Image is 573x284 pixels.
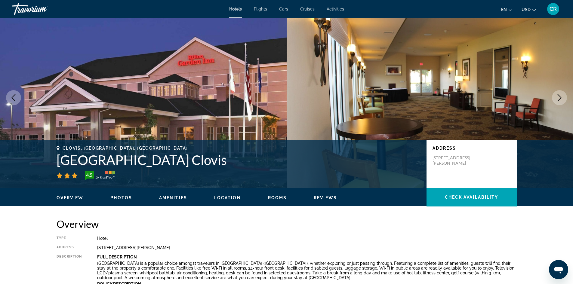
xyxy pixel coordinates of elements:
[501,5,513,14] button: Change language
[550,6,557,12] span: CR
[57,245,82,250] div: Address
[300,7,315,11] a: Cruises
[57,236,82,241] div: Type
[501,7,507,12] span: en
[229,7,242,11] a: Hotels
[110,195,132,200] span: Photos
[314,195,337,200] span: Reviews
[97,255,137,259] b: Full Description
[268,195,287,200] span: Rooms
[522,7,531,12] span: USD
[57,195,84,200] span: Overview
[545,3,561,15] button: User Menu
[85,171,115,180] img: trustyou-badge-hor.svg
[63,146,188,151] span: Clovis, [GEOGRAPHIC_DATA], [GEOGRAPHIC_DATA]
[314,195,337,200] button: Reviews
[268,195,287,200] button: Rooms
[12,1,72,17] a: Travorium
[433,155,481,166] p: [STREET_ADDRESS][PERSON_NAME]
[522,5,536,14] button: Change currency
[214,195,241,200] button: Location
[445,195,498,200] span: Check Availability
[549,260,568,279] iframe: Button to launch messaging window
[427,188,517,206] button: Check Availability
[254,7,267,11] a: Flights
[110,195,132,200] button: Photos
[6,90,21,105] button: Previous image
[327,7,344,11] a: Activities
[57,152,421,168] h1: [GEOGRAPHIC_DATA] Clovis
[159,195,187,200] span: Amenities
[83,171,95,179] div: 4.5
[159,195,187,200] button: Amenities
[97,236,517,241] div: Hotel
[433,146,511,151] p: Address
[279,7,288,11] a: Cars
[97,245,517,250] div: [STREET_ADDRESS][PERSON_NAME]
[214,195,241,200] span: Location
[57,218,517,230] h2: Overview
[97,261,517,280] p: [GEOGRAPHIC_DATA] is a popular choice amongst travelers in [GEOGRAPHIC_DATA] ([GEOGRAPHIC_DATA]),...
[552,90,567,105] button: Next image
[57,195,84,200] button: Overview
